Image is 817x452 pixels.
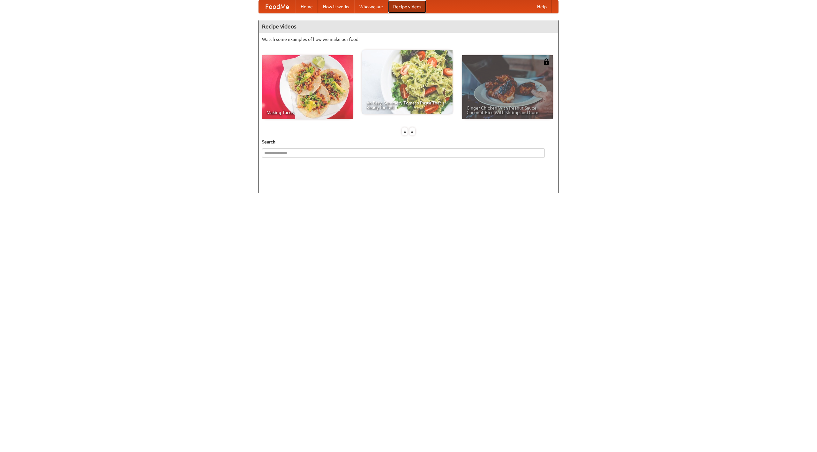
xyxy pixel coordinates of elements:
img: 483408.png [543,58,550,65]
a: Help [532,0,552,13]
span: An Easy, Summery Tomato Pasta That's Ready for Fall [366,101,448,110]
a: Making Tacos [262,55,353,119]
a: FoodMe [259,0,296,13]
p: Watch some examples of how we make our food! [262,36,555,42]
a: An Easy, Summery Tomato Pasta That's Ready for Fall [362,50,453,114]
a: Home [296,0,318,13]
div: » [409,127,415,135]
span: Making Tacos [266,110,348,115]
h5: Search [262,139,555,145]
div: « [402,127,408,135]
a: Recipe videos [388,0,426,13]
a: How it works [318,0,354,13]
a: Who we are [354,0,388,13]
h4: Recipe videos [259,20,558,33]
